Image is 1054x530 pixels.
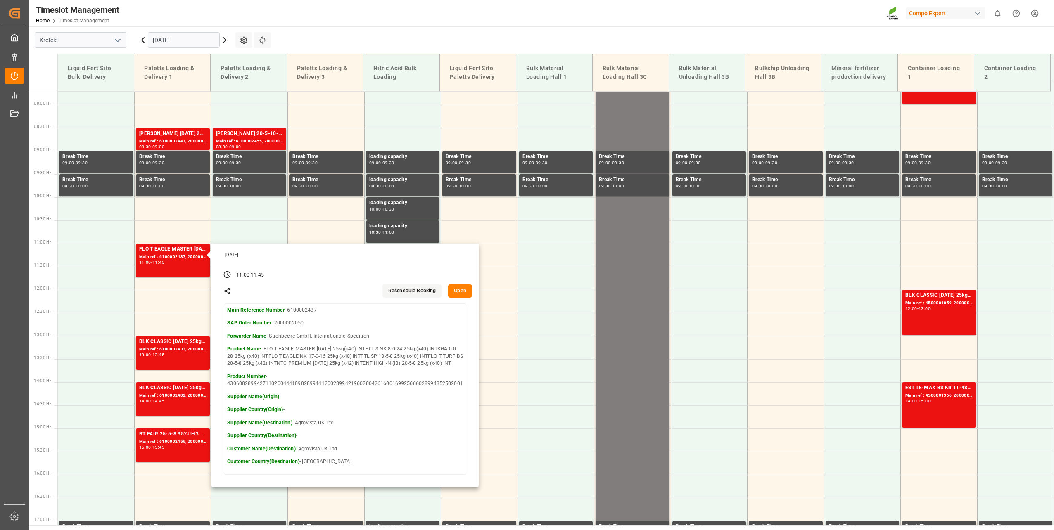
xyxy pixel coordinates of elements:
[842,161,854,165] div: 09:30
[151,353,152,357] div: -
[381,184,382,188] div: -
[34,194,51,198] span: 10:00 Hr
[227,345,463,367] p: - FLO T EAGLE MASTER [DATE] 25kg(x40) INTFTL S NK 8-0-24 25kg (x40) INTKGA 0-0-28 25kg (x40) INTF...
[304,184,306,188] div: -
[752,176,819,184] div: Break Time
[152,184,164,188] div: 10:00
[34,170,51,175] span: 09:30 Hr
[765,161,777,165] div: 09:30
[458,184,459,188] div: -
[905,384,973,392] div: EST TE-MAX BS KR 11-48 1000kg BB
[446,61,509,85] div: Liquid Fert Site Paletts Delivery
[34,286,51,291] span: 12:00 Hr
[599,161,611,165] div: 09:00
[227,394,279,400] strong: Supplier Name(Origin)
[227,307,285,313] strong: Main Reference Number
[522,153,590,161] div: Break Time
[982,161,994,165] div: 09:00
[152,353,164,357] div: 13:45
[829,184,841,188] div: 09:30
[687,161,688,165] div: -
[689,184,701,188] div: 10:00
[988,4,1007,23] button: show 0 new notifications
[76,161,88,165] div: 09:30
[382,207,394,211] div: 10:30
[306,161,318,165] div: 09:30
[752,61,814,85] div: Bulkship Unloading Hall 3B
[676,176,743,184] div: Break Time
[840,161,842,165] div: -
[152,260,164,264] div: 11:45
[139,130,207,138] div: [PERSON_NAME] [DATE] 25kg (x48) INT spPALBKR FLUID ([DATE]) 10L (x60) DE,ENHAK Rot [DATE](4) 25kg...
[151,161,152,165] div: -
[139,161,151,165] div: 09:00
[522,184,534,188] div: 09:30
[62,153,130,161] div: Break Time
[829,153,896,161] div: Break Time
[216,153,283,161] div: Break Time
[139,430,207,438] div: BT FAIR 25-5-8 35%UH 3M 25kg (x40) INTHAK Grün 20-5-10-2 25kg (x48) INT spPALTPL N 12-4-6 25kg (x...
[34,124,51,129] span: 08:30 Hr
[34,471,51,476] span: 16:00 Hr
[448,284,472,298] button: Open
[292,161,304,165] div: 09:00
[62,161,74,165] div: 09:00
[369,230,381,234] div: 10:30
[34,309,51,314] span: 12:30 Hr
[919,184,931,188] div: 10:00
[111,34,123,47] button: open menu
[227,432,463,440] p: -
[752,153,819,161] div: Break Time
[676,161,688,165] div: 09:00
[599,61,662,85] div: Bulk Material Loading Hall 3C
[64,61,127,85] div: Liquid Fert Site Bulk Delivery
[904,61,967,85] div: Container Loading 1
[227,420,292,426] strong: Supplier Name(Destination)
[1007,4,1026,23] button: Help Center
[382,284,442,298] button: Reschedule Booking
[905,184,917,188] div: 09:30
[534,161,535,165] div: -
[676,153,743,161] div: Break Time
[382,230,394,234] div: 11:00
[905,307,917,310] div: 12:00
[227,445,463,453] p: - Agrovista UK Ltd
[905,399,917,403] div: 14:00
[522,161,534,165] div: 09:00
[216,145,228,149] div: 08:30
[227,433,296,438] strong: Supplier Country(Destination)
[227,407,283,412] strong: Supplier Country(Origin)
[228,145,229,149] div: -
[216,130,283,138] div: [PERSON_NAME] 20-5-10-2 25kg (x48) INT spPALHAK Blau [DATE] 25kg (x48) INT spPALBKR FLUID ([DATE]...
[36,4,119,16] div: Timeslot Management
[151,399,152,403] div: -
[227,319,463,327] p: - 2000002050
[139,176,207,184] div: Break Time
[981,61,1044,85] div: Container Loading 2
[216,176,283,184] div: Break Time
[34,379,51,383] span: 14:00 Hr
[369,153,437,161] div: loading capacity
[229,145,241,149] div: 09:00
[304,161,306,165] div: -
[905,161,917,165] div: 09:00
[917,399,919,403] div: -
[36,18,50,24] a: Home
[139,392,207,399] div: Main ref : 6100002402, 2000002016
[148,32,220,48] input: DD.MM.YYYY
[765,184,777,188] div: 10:00
[227,419,463,427] p: - Agrovista UK Ltd
[829,176,896,184] div: Break Time
[294,61,356,85] div: Paletts Loading & Delivery 3
[764,161,765,165] div: -
[370,61,433,85] div: Nitric Acid Bulk Loading
[381,161,382,165] div: -
[919,399,931,403] div: 15:00
[459,184,471,188] div: 10:00
[446,153,513,161] div: Break Time
[611,184,612,188] div: -
[752,161,764,165] div: 09:00
[151,184,152,188] div: -
[74,161,76,165] div: -
[599,184,611,188] div: 09:30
